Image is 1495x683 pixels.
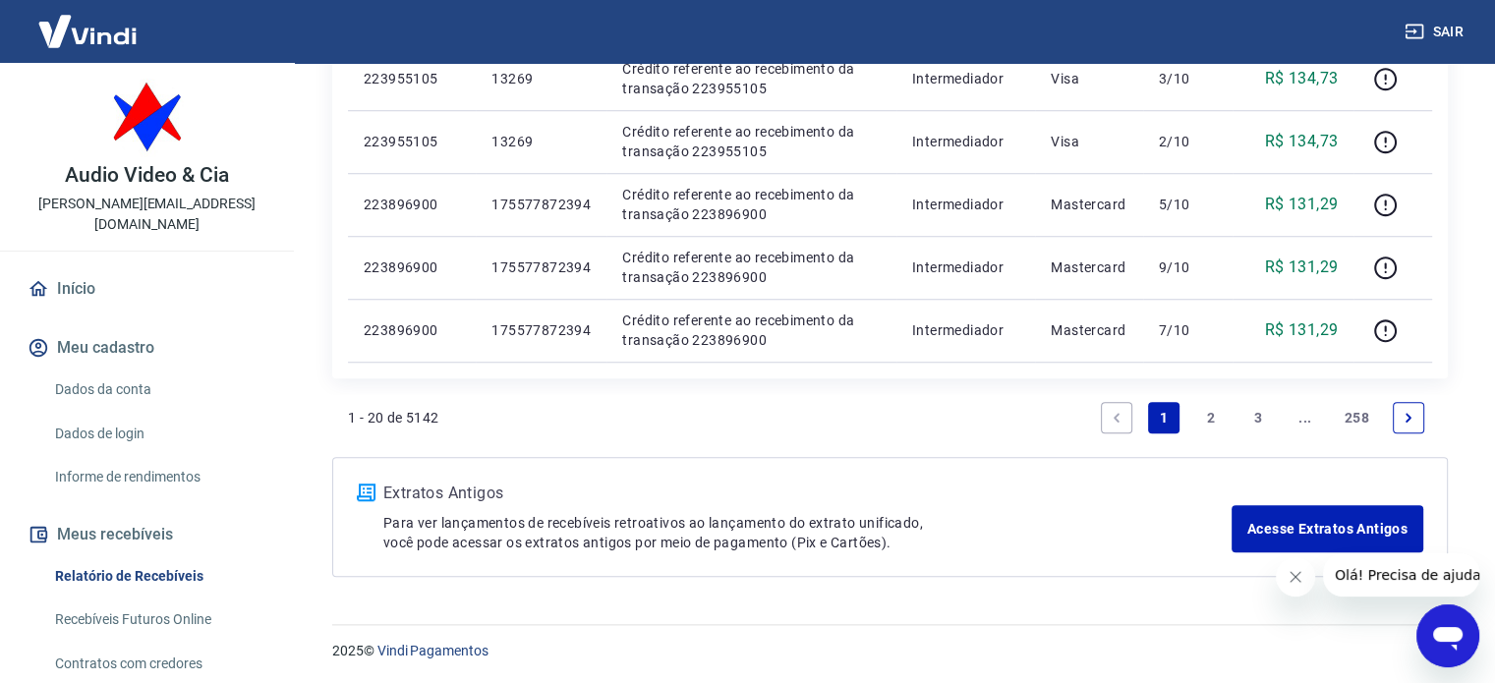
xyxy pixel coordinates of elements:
[383,482,1232,505] p: Extratos Antigos
[65,165,228,186] p: Audio Video & Cia
[1232,505,1423,552] a: Acesse Extratos Antigos
[47,414,270,454] a: Dados de login
[24,513,270,556] button: Meus recebíveis
[364,320,460,340] p: 223896900
[383,513,1232,552] p: Para ver lançamentos de recebíveis retroativos ao lançamento do extrato unificado, você pode aces...
[12,14,165,29] span: Olá! Precisa de ajuda?
[1276,557,1315,597] iframe: Fechar mensagem
[364,132,460,151] p: 223955105
[1159,257,1217,277] p: 9/10
[912,132,1019,151] p: Intermediador
[622,59,881,98] p: Crédito referente ao recebimento da transação 223955105
[1051,132,1127,151] p: Visa
[47,556,270,597] a: Relatório de Recebíveis
[622,311,881,350] p: Crédito referente ao recebimento da transação 223896900
[491,132,591,151] p: 13269
[1265,318,1339,342] p: R$ 131,29
[1265,130,1339,153] p: R$ 134,73
[364,195,460,214] p: 223896900
[1093,394,1432,441] ul: Pagination
[47,370,270,410] a: Dados da conta
[1195,402,1227,433] a: Page 2
[622,122,881,161] p: Crédito referente ao recebimento da transação 223955105
[1265,67,1339,90] p: R$ 134,73
[1265,256,1339,279] p: R$ 131,29
[24,1,151,61] img: Vindi
[377,643,489,658] a: Vindi Pagamentos
[1416,604,1479,667] iframe: Botão para abrir a janela de mensagens
[491,257,591,277] p: 175577872394
[364,69,460,88] p: 223955105
[16,194,278,235] p: [PERSON_NAME][EMAIL_ADDRESS][DOMAIN_NAME]
[24,326,270,370] button: Meu cadastro
[1051,195,1127,214] p: Mastercard
[1323,553,1479,597] iframe: Mensagem da empresa
[912,69,1019,88] p: Intermediador
[47,599,270,640] a: Recebíveis Futuros Online
[491,69,591,88] p: 13269
[912,257,1019,277] p: Intermediador
[1290,402,1321,433] a: Jump forward
[491,195,591,214] p: 175577872394
[1159,69,1217,88] p: 3/10
[108,79,187,157] img: 781f5b06-a316-4b54-ab84-1b3890fb34ae.jpeg
[622,185,881,224] p: Crédito referente ao recebimento da transação 223896900
[332,641,1448,661] p: 2025 ©
[912,195,1019,214] p: Intermediador
[1148,402,1179,433] a: Page 1 is your current page
[491,320,591,340] p: 175577872394
[622,248,881,287] p: Crédito referente ao recebimento da transação 223896900
[1101,402,1132,433] a: Previous page
[364,257,460,277] p: 223896900
[1051,257,1127,277] p: Mastercard
[1051,320,1127,340] p: Mastercard
[24,267,270,311] a: Início
[912,320,1019,340] p: Intermediador
[1242,402,1274,433] a: Page 3
[1051,69,1127,88] p: Visa
[1337,402,1377,433] a: Page 258
[47,457,270,497] a: Informe de rendimentos
[1159,320,1217,340] p: 7/10
[1159,195,1217,214] p: 5/10
[1401,14,1471,50] button: Sair
[348,408,439,427] p: 1 - 20 de 5142
[357,484,375,501] img: ícone
[1265,193,1339,216] p: R$ 131,29
[1159,132,1217,151] p: 2/10
[1393,402,1424,433] a: Next page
